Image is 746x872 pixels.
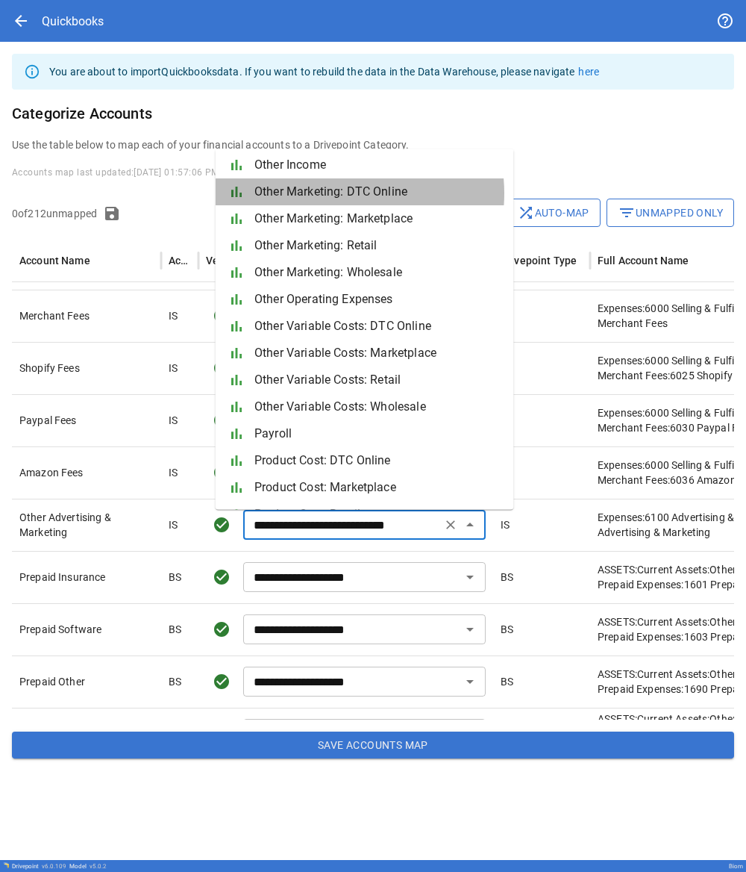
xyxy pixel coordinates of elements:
[460,567,480,588] button: Open
[228,156,245,174] span: bar_chart
[254,317,502,335] span: Other Variable Costs: DTC Online
[169,570,181,585] p: BS
[460,619,480,640] button: Open
[228,398,245,416] span: bar_chart
[618,204,636,222] span: filter_list
[19,570,154,585] p: Prepaid Insurance
[517,204,535,222] span: shuffle
[228,183,245,201] span: bar_chart
[254,479,502,496] span: Product Cost: Marketplace
[254,156,502,174] span: Other Income
[440,514,461,535] button: Clear
[169,255,189,267] div: Account Type
[254,371,502,389] span: Other Variable Costs: Retail
[228,425,245,443] span: bar_chart
[729,863,743,870] div: Biom
[501,570,513,585] p: BS
[254,183,502,201] span: Other Marketing: DTC Online
[228,452,245,470] span: bar_chart
[506,199,601,227] button: Auto-map
[228,290,245,308] span: bar_chart
[169,308,178,323] p: IS
[254,505,502,523] span: Product Cost: Retail
[19,465,154,480] p: Amazon Fees
[228,237,245,255] span: bar_chart
[501,255,577,267] div: Drivepoint Type
[169,622,181,637] p: BS
[228,344,245,362] span: bar_chart
[606,199,734,227] button: Unmapped Only
[19,413,154,428] p: Paypal Fees
[49,58,599,85] div: You are about to import Quickbooks data. If you want to rebuild the data in the Data Warehouse, p...
[169,413,178,428] p: IS
[169,465,178,480] p: IS
[460,514,480,535] button: Close
[3,862,9,868] img: Drivepoint
[254,210,502,228] span: Other Marketing: Marketplace
[12,12,30,30] span: arrow_back
[19,255,90,267] div: Account Name
[598,255,689,267] div: Full Account Name
[228,210,245,228] span: bar_chart
[501,674,513,689] p: BS
[90,863,107,870] span: v 5.0.2
[254,425,502,443] span: Payroll
[228,479,245,496] span: bar_chart
[254,398,502,416] span: Other Variable Costs: Wholesale
[169,517,178,532] p: IS
[578,66,599,78] a: here
[19,674,154,689] p: Prepaid Other
[501,622,513,637] p: BS
[460,671,480,692] button: Open
[228,317,245,335] span: bar_chart
[42,863,66,870] span: v 6.0.109
[254,344,502,362] span: Other Variable Costs: Marketplace
[19,308,154,323] p: Merchant Fees
[12,102,734,125] h6: Categorize Accounts
[254,237,502,255] span: Other Marketing: Retail
[19,361,154,376] p: Shopify Fees
[169,361,178,376] p: IS
[19,510,154,540] p: Other Advertising & Marketing
[254,264,502,281] span: Other Marketing: Wholesale
[12,137,734,152] p: Use the table below to map each of your financial accounts to a Drivepoint Category.
[19,622,154,637] p: Prepaid Software
[206,255,227,267] div: Verified
[12,732,734,759] button: Save Accounts Map
[69,863,107,870] div: Model
[228,264,245,281] span: bar_chart
[12,863,66,870] div: Drivepoint
[254,290,502,308] span: Other Operating Expenses
[254,452,502,470] span: Product Cost: DTC Online
[12,167,219,178] span: Accounts map last updated: [DATE] 01:57:06 PM
[169,674,181,689] p: BS
[501,517,510,532] p: IS
[12,206,97,221] p: 0 of 212 unmapped
[228,505,245,523] span: bar_chart
[228,371,245,389] span: bar_chart
[42,14,104,28] div: Quickbooks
